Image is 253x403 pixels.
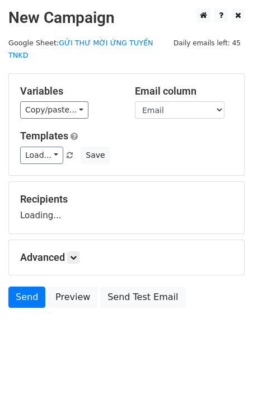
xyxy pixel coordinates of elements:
h5: Variables [20,85,118,97]
a: Copy/paste... [20,101,88,119]
a: GỬI THƯ MỜI ỨNG TUYỂN TNKD [8,39,153,60]
a: Send [8,287,45,308]
small: Google Sheet: [8,39,153,60]
button: Save [81,147,110,164]
a: Daily emails left: 45 [170,39,245,47]
a: Preview [48,287,97,308]
a: Send Test Email [100,287,185,308]
h2: New Campaign [8,8,245,27]
h5: Email column [135,85,233,97]
span: Daily emails left: 45 [170,37,245,49]
h5: Advanced [20,251,233,264]
a: Templates [20,130,68,142]
h5: Recipients [20,193,233,205]
a: Load... [20,147,63,164]
div: Loading... [20,193,233,222]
